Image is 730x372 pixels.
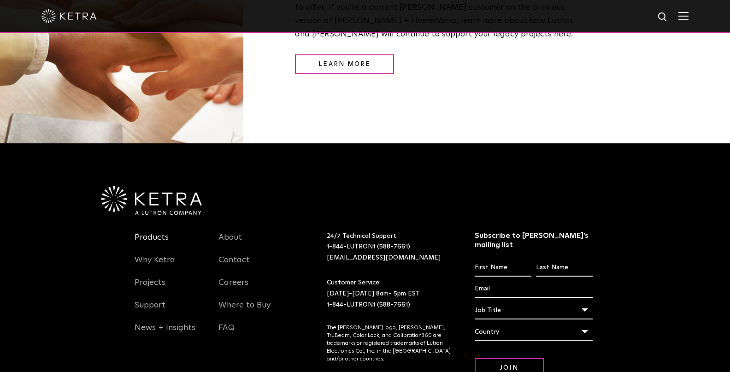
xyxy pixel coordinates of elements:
[475,231,593,250] h3: Subscribe to [PERSON_NAME]’s mailing list
[135,323,195,344] a: News + Insights
[135,300,165,321] a: Support
[475,280,593,298] input: Email
[536,259,593,277] input: Last Name
[327,324,452,363] p: The [PERSON_NAME] logo, [PERSON_NAME], TruBeam, Color Lock, and Calibration360 are trademarks or ...
[101,186,202,215] img: Ketra-aLutronCo_White_RGB
[135,232,169,254] a: Products
[327,254,441,261] a: [EMAIL_ADDRESS][DOMAIN_NAME]
[218,300,271,321] a: Where to Buy
[218,323,235,344] a: FAQ
[218,255,250,276] a: Contact
[135,255,175,276] a: Why Ketra
[218,231,288,344] div: Navigation Menu
[327,243,410,250] a: 1-844-LUTRON1 (588-7661)
[475,323,593,341] div: Country
[475,301,593,319] div: Job Title
[218,278,248,299] a: Careers
[41,9,97,23] img: ketra-logo-2019-white
[295,54,394,74] a: Learn More
[135,278,165,299] a: Projects
[327,231,452,264] p: 24/7 Technical Support:
[678,12,689,20] img: Hamburger%20Nav.svg
[135,231,205,344] div: Navigation Menu
[327,278,452,310] p: Customer Service: [DATE]-[DATE] 8am- 5pm EST
[657,12,669,23] img: search icon
[218,232,242,254] a: About
[475,259,531,277] input: First Name
[327,301,410,308] a: 1-844-LUTRON1 (588-7661)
